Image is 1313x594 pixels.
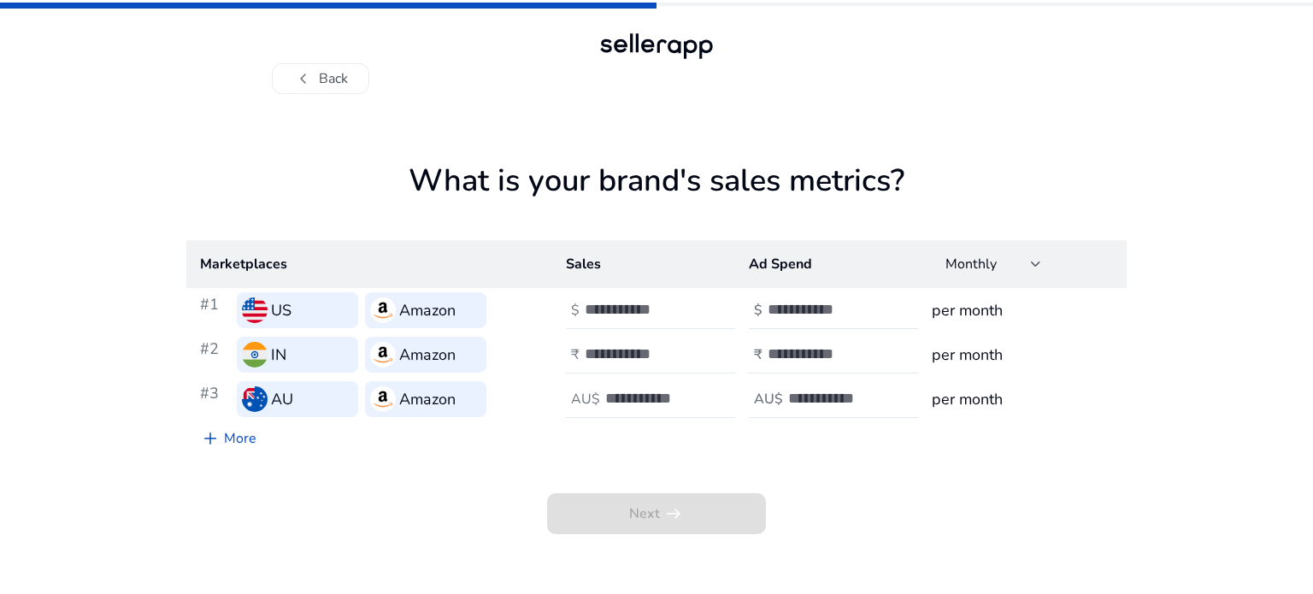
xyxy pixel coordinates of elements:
[271,298,291,322] h3: US
[399,298,456,322] h3: Amazon
[932,298,1113,322] h3: per month
[272,63,369,94] button: chevron_leftBack
[200,337,230,373] h3: #2
[399,343,456,367] h3: Amazon
[571,347,580,363] h4: ₹
[735,240,918,288] th: Ad Spend
[242,386,268,412] img: au.svg
[186,240,552,288] th: Marketplaces
[571,303,580,319] h4: $
[754,347,762,363] h4: ₹
[932,387,1113,411] h3: per month
[552,240,735,288] th: Sales
[271,387,293,411] h3: AU
[242,342,268,368] img: in.svg
[200,381,230,417] h3: #3
[399,387,456,411] h3: Amazon
[200,292,230,328] h3: #1
[186,162,1127,240] h1: What is your brand's sales metrics?
[754,303,762,319] h4: $
[571,391,600,408] h4: AU$
[271,343,286,367] h3: IN
[754,391,783,408] h4: AU$
[932,343,1113,367] h3: per month
[945,255,997,273] span: Monthly
[242,297,268,323] img: us.svg
[293,68,314,89] span: chevron_left
[200,428,221,449] span: add
[186,421,270,456] a: More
